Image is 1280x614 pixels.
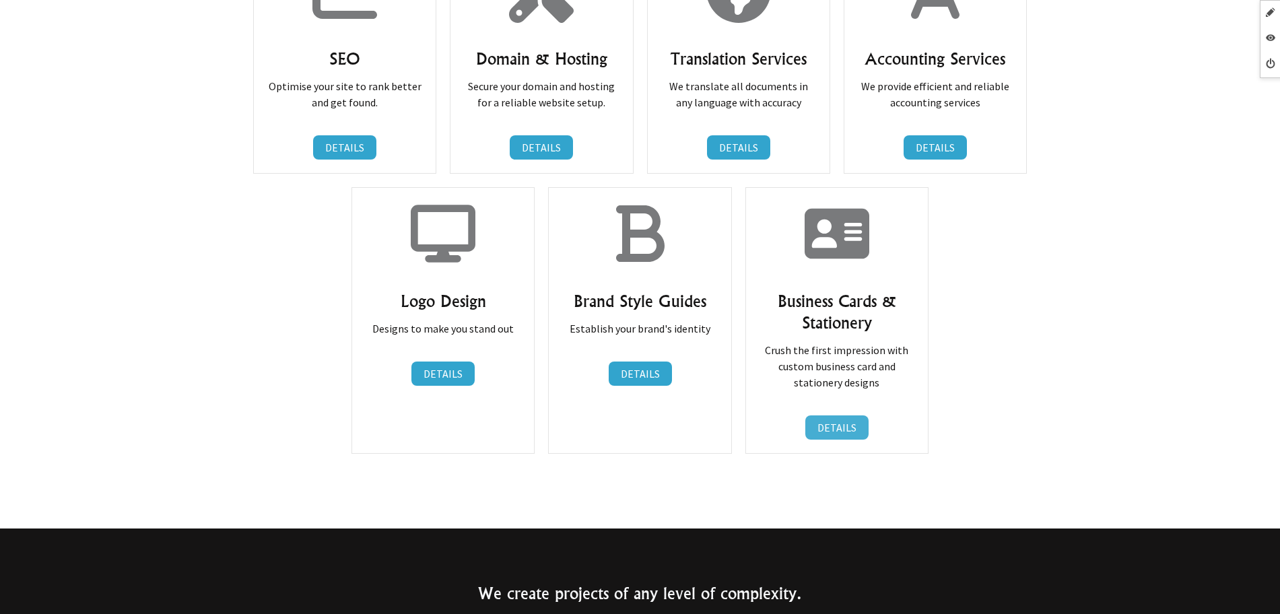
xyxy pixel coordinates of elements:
[267,48,422,69] h3: SEO
[858,48,1013,69] h3: Accounting Services
[760,290,914,333] h3: Business Cards & Stationery
[411,362,475,386] a: DETAILS
[366,320,520,337] p: Designs to make you stand out
[366,290,520,312] h3: Logo Design
[267,78,422,110] p: Optimise your site to rank better and get found.
[562,320,717,337] p: Establish your brand's identity
[760,342,914,390] p: Crush the first impression with custom business card and stationery designs
[242,582,1039,604] h3: We create projects of any level of complexity.
[510,135,573,160] a: DETAILS
[707,135,770,160] a: DETAILS
[464,78,619,110] p: Secure your domain and hosting for a reliable website setup.
[858,78,1013,110] p: We provide efficient and reliable accounting services
[313,135,376,160] a: DETAILS
[661,48,816,69] h3: Translation Services
[562,290,717,312] h3: Brand Style Guides
[904,135,967,160] a: DETAILS
[609,362,672,386] a: DETAILS
[464,48,619,69] h3: Domain & Hosting
[805,415,869,440] a: DETAILS
[661,78,816,110] p: We translate all documents in any language with accuracy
